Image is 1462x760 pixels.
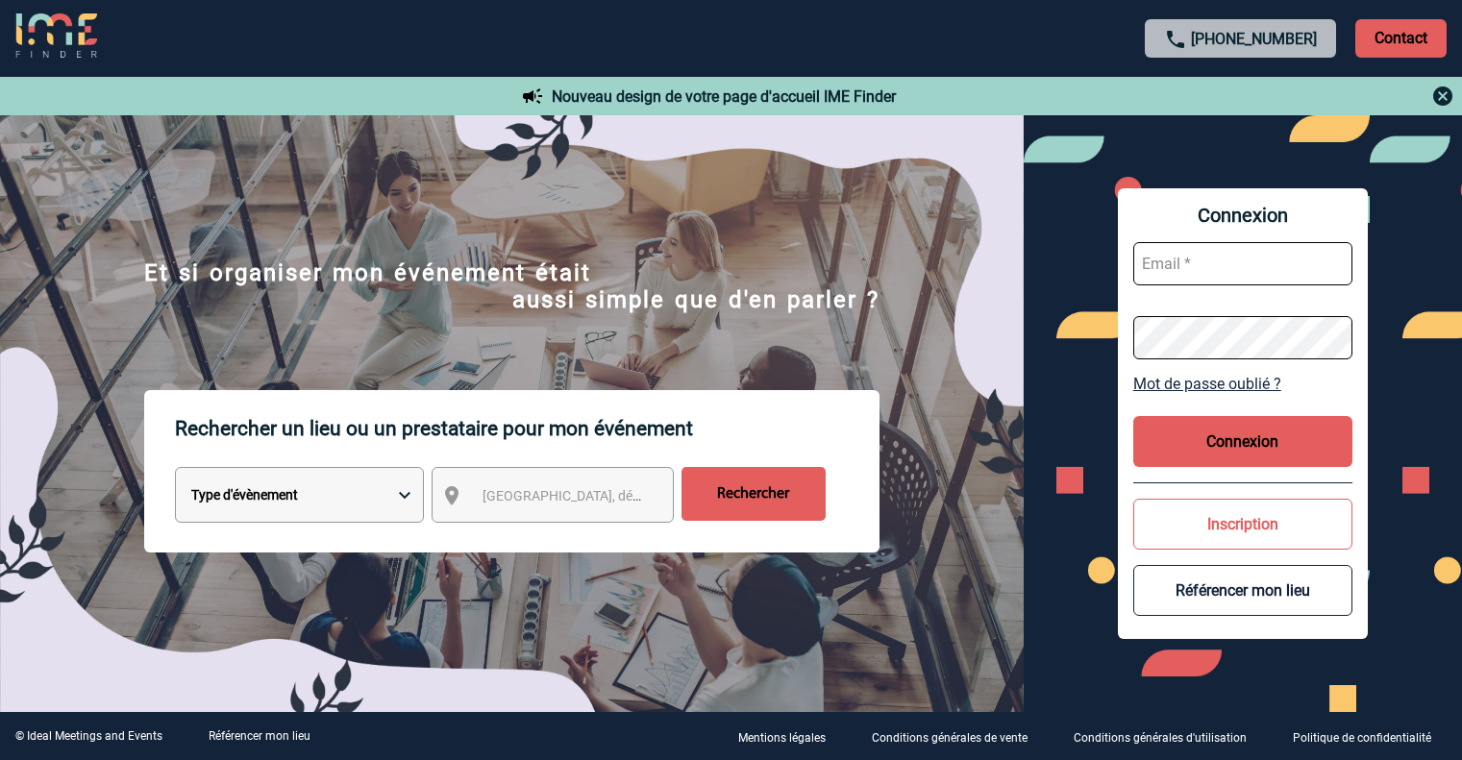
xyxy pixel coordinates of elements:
[1133,565,1352,616] button: Référencer mon lieu
[1133,416,1352,467] button: Connexion
[1058,727,1277,746] a: Conditions générales d'utilisation
[1133,499,1352,550] button: Inscription
[872,731,1028,745] p: Conditions générales de vente
[1133,242,1352,285] input: Email *
[1133,375,1352,393] a: Mot de passe oublié ?
[738,731,826,745] p: Mentions légales
[175,390,880,467] p: Rechercher un lieu ou un prestataire pour mon événement
[1191,30,1317,48] a: [PHONE_NUMBER]
[1074,731,1247,745] p: Conditions générales d'utilisation
[1293,731,1431,745] p: Politique de confidentialité
[1133,204,1352,227] span: Connexion
[483,488,750,503] span: [GEOGRAPHIC_DATA], département, région...
[681,467,826,521] input: Rechercher
[1164,28,1187,51] img: call-24-px.png
[856,727,1058,746] a: Conditions générales de vente
[209,729,310,743] a: Référencer mon lieu
[1355,19,1447,58] p: Contact
[15,729,162,743] div: © Ideal Meetings and Events
[1277,727,1462,746] a: Politique de confidentialité
[723,727,856,746] a: Mentions légales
